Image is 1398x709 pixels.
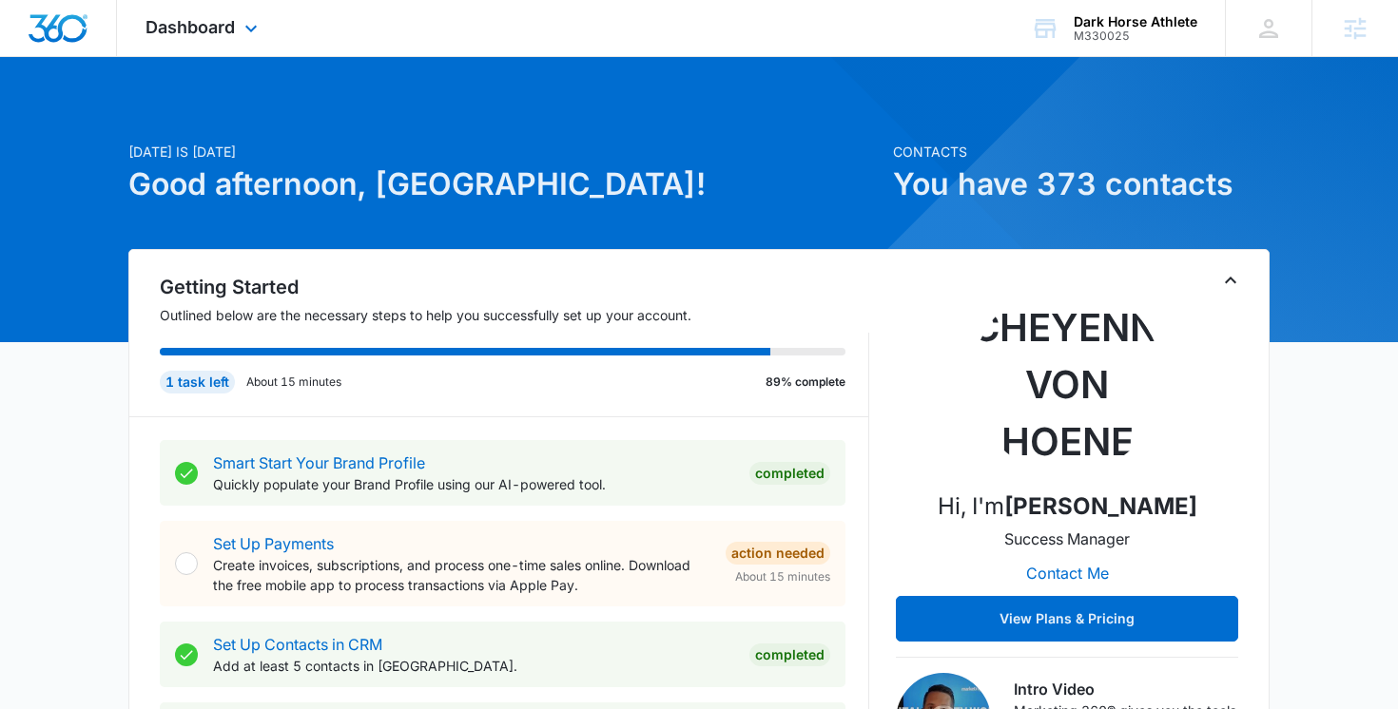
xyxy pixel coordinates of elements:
button: Contact Me [1007,550,1128,596]
p: Success Manager [1004,527,1130,550]
p: Quickly populate your Brand Profile using our AI-powered tool. [213,474,734,494]
img: tab_keywords_by_traffic_grey.svg [189,110,204,125]
a: Smart Start Your Brand Profile [213,453,425,472]
img: Cheyenne von Hoene [972,284,1162,474]
a: Set Up Payments [213,534,334,553]
strong: [PERSON_NAME] [1004,492,1197,520]
div: 1 task left [160,371,235,393]
img: tab_domain_overview_orange.svg [51,110,67,125]
p: [DATE] is [DATE] [128,142,882,162]
h3: Intro Video [1014,678,1238,700]
p: 89% complete [766,374,845,391]
div: Completed [749,643,830,666]
h1: You have 373 contacts [893,162,1270,207]
p: About 15 minutes [246,374,341,391]
p: Outlined below are the necessary steps to help you successfully set up your account. [160,305,869,325]
div: Domain Overview [72,112,170,125]
div: Keywords by Traffic [210,112,320,125]
p: Hi, I'm [938,489,1197,524]
div: account id [1074,29,1197,43]
span: About 15 minutes [735,568,830,585]
div: Domain: [DOMAIN_NAME] [49,49,209,65]
div: v 4.0.25 [53,30,93,46]
div: Completed [749,462,830,485]
a: Set Up Contacts in CRM [213,635,382,654]
button: Toggle Collapse [1219,269,1242,292]
div: account name [1074,14,1197,29]
button: View Plans & Pricing [896,596,1238,642]
p: Add at least 5 contacts in [GEOGRAPHIC_DATA]. [213,656,734,676]
div: Action Needed [726,542,830,565]
span: Dashboard [146,17,235,37]
p: Create invoices, subscriptions, and process one-time sales online. Download the free mobile app t... [213,555,710,595]
h1: Good afternoon, [GEOGRAPHIC_DATA]! [128,162,882,207]
img: logo_orange.svg [30,30,46,46]
img: website_grey.svg [30,49,46,65]
h2: Getting Started [160,273,869,301]
p: Contacts [893,142,1270,162]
